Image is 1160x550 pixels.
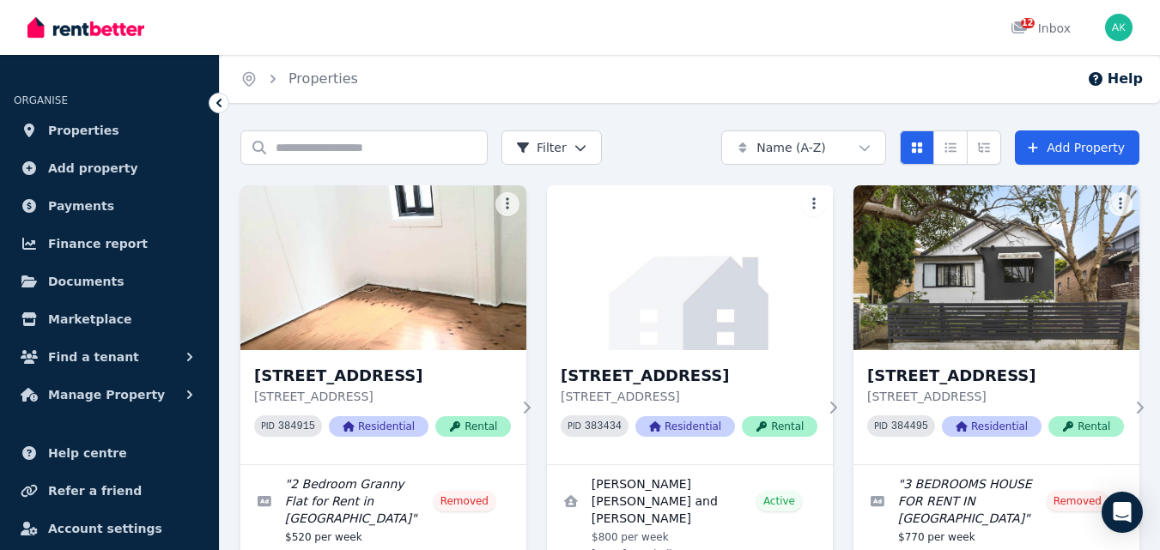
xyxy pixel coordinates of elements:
[14,474,205,508] a: Refer a friend
[14,302,205,336] a: Marketplace
[48,120,119,141] span: Properties
[14,151,205,185] a: Add property
[48,271,125,292] span: Documents
[516,139,567,156] span: Filter
[48,196,114,216] span: Payments
[435,416,511,437] span: Rental
[261,421,275,431] small: PID
[14,340,205,374] button: Find a tenant
[867,388,1124,405] p: [STREET_ADDRESS]
[48,518,162,539] span: Account settings
[874,421,888,431] small: PID
[802,192,826,216] button: More options
[254,388,511,405] p: [STREET_ADDRESS]
[14,436,205,470] a: Help centre
[48,443,127,463] span: Help centre
[1021,18,1035,28] span: 12
[853,185,1139,350] img: 29 Garrong Rd, Lakemba
[1087,69,1143,89] button: Help
[568,421,581,431] small: PID
[900,130,934,165] button: Card view
[501,130,602,165] button: Filter
[329,416,428,437] span: Residential
[14,227,205,261] a: Finance report
[561,364,817,388] h3: [STREET_ADDRESS]
[240,185,526,350] img: 2/29 Garrong Rd, Lakemba
[561,388,817,405] p: [STREET_ADDRESS]
[891,420,928,432] code: 384495
[933,130,968,165] button: Compact list view
[14,189,205,223] a: Payments
[14,378,205,412] button: Manage Property
[585,420,622,432] code: 383434
[14,264,205,299] a: Documents
[240,185,526,464] a: 2/29 Garrong Rd, Lakemba[STREET_ADDRESS][STREET_ADDRESS]PID 384915ResidentialRental
[942,416,1042,437] span: Residential
[1105,14,1133,41] img: Azad Kalam
[867,364,1124,388] h3: [STREET_ADDRESS]
[547,185,833,350] img: 27 Garrong Rd, Lakemba
[756,139,826,156] span: Name (A-Z)
[220,55,379,103] nav: Breadcrumb
[254,364,511,388] h3: [STREET_ADDRESS]
[14,94,68,106] span: ORGANISE
[278,420,315,432] code: 384915
[967,130,1001,165] button: Expanded list view
[48,309,131,329] span: Marketplace
[635,416,735,437] span: Residential
[48,347,139,367] span: Find a tenant
[547,185,833,464] a: 27 Garrong Rd, Lakemba[STREET_ADDRESS][STREET_ADDRESS]PID 383434ResidentialRental
[900,130,1001,165] div: View options
[1015,130,1139,165] a: Add Property
[1108,192,1133,216] button: More options
[14,511,205,546] a: Account settings
[742,416,817,437] span: Rental
[48,233,148,254] span: Finance report
[721,130,886,165] button: Name (A-Z)
[48,384,165,405] span: Manage Property
[495,192,519,216] button: More options
[48,158,138,178] span: Add property
[48,480,142,501] span: Refer a friend
[1048,416,1124,437] span: Rental
[27,15,144,40] img: RentBetter
[288,70,358,87] a: Properties
[14,113,205,148] a: Properties
[1011,20,1071,37] div: Inbox
[853,185,1139,464] a: 29 Garrong Rd, Lakemba[STREET_ADDRESS][STREET_ADDRESS]PID 384495ResidentialRental
[1102,492,1143,533] div: Open Intercom Messenger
